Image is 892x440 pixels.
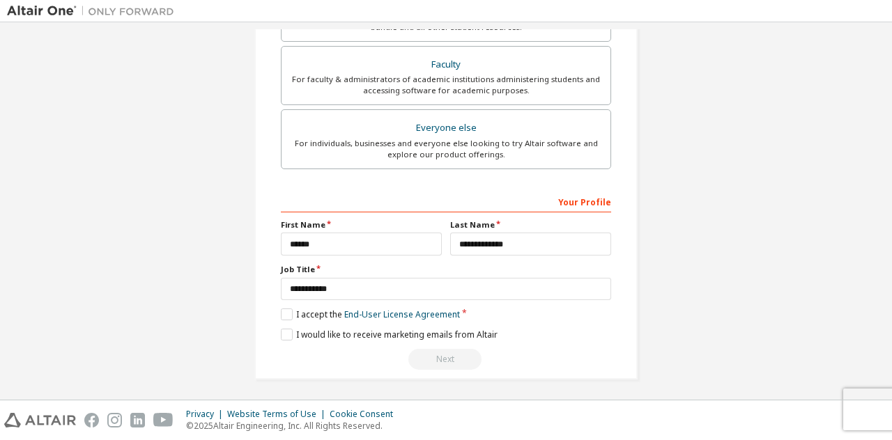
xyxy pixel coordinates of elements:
[107,413,122,427] img: instagram.svg
[281,264,611,275] label: Job Title
[281,308,460,320] label: I accept the
[344,308,460,320] a: End-User License Agreement
[4,413,76,427] img: altair_logo.svg
[186,409,227,420] div: Privacy
[84,413,99,427] img: facebook.svg
[290,55,602,74] div: Faculty
[7,4,181,18] img: Altair One
[281,329,498,340] label: I would like to receive marketing emails from Altair
[330,409,401,420] div: Cookie Consent
[450,219,611,230] label: Last Name
[186,420,401,432] p: © 2025 Altair Engineering, Inc. All Rights Reserved.
[281,349,611,370] div: Read and acccept EULA to continue
[290,74,602,96] div: For faculty & administrators of academic institutions administering students and accessing softwa...
[227,409,330,420] div: Website Terms of Use
[130,413,145,427] img: linkedin.svg
[281,219,442,230] label: First Name
[290,138,602,160] div: For individuals, businesses and everyone else looking to try Altair software and explore our prod...
[290,118,602,138] div: Everyone else
[153,413,174,427] img: youtube.svg
[281,190,611,212] div: Your Profile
